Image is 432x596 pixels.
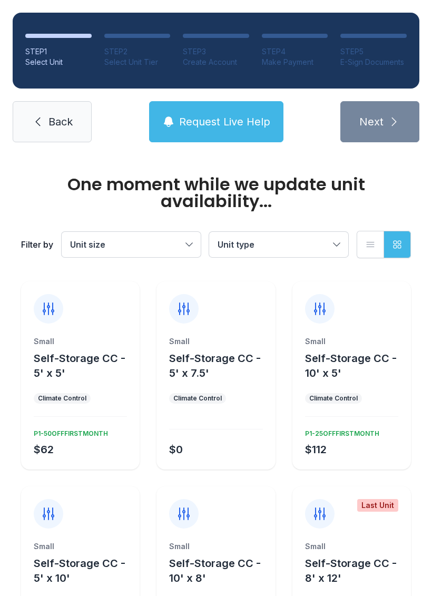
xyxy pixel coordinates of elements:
[262,57,328,67] div: Make Payment
[357,499,398,512] div: Last Unit
[21,176,411,210] div: One moment while we update unit availability...
[340,46,407,57] div: STEP 5
[305,351,407,380] button: Self-Storage CC - 10' x 5'
[34,442,54,457] div: $62
[169,556,271,585] button: Self-Storage CC - 10' x 8'
[34,556,135,585] button: Self-Storage CC - 5' x 10'
[305,556,407,585] button: Self-Storage CC - 8' x 12'
[262,46,328,57] div: STEP 4
[104,57,171,67] div: Select Unit Tier
[183,57,249,67] div: Create Account
[30,425,108,438] div: P1-50OFFFIRSTMONTH
[34,541,127,552] div: Small
[38,394,86,403] div: Climate Control
[34,557,125,584] span: Self-Storage CC - 5' x 10'
[21,238,53,251] div: Filter by
[169,442,183,457] div: $0
[305,336,398,347] div: Small
[169,351,271,380] button: Self-Storage CC - 5' x 7.5'
[305,557,397,584] span: Self-Storage CC - 8' x 12'
[48,114,73,129] span: Back
[309,394,358,403] div: Climate Control
[305,541,398,552] div: Small
[34,352,125,379] span: Self-Storage CC - 5' x 5'
[70,239,105,250] span: Unit size
[34,336,127,347] div: Small
[25,57,92,67] div: Select Unit
[301,425,379,438] div: P1-25OFFFIRSTMONTH
[169,557,261,584] span: Self-Storage CC - 10' x 8'
[34,351,135,380] button: Self-Storage CC - 5' x 5'
[169,352,261,379] span: Self-Storage CC - 5' x 7.5'
[183,46,249,57] div: STEP 3
[104,46,171,57] div: STEP 2
[169,336,262,347] div: Small
[305,442,327,457] div: $112
[179,114,270,129] span: Request Live Help
[209,232,348,257] button: Unit type
[173,394,222,403] div: Climate Control
[169,541,262,552] div: Small
[218,239,254,250] span: Unit type
[305,352,397,379] span: Self-Storage CC - 10' x 5'
[359,114,384,129] span: Next
[340,57,407,67] div: E-Sign Documents
[62,232,201,257] button: Unit size
[25,46,92,57] div: STEP 1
